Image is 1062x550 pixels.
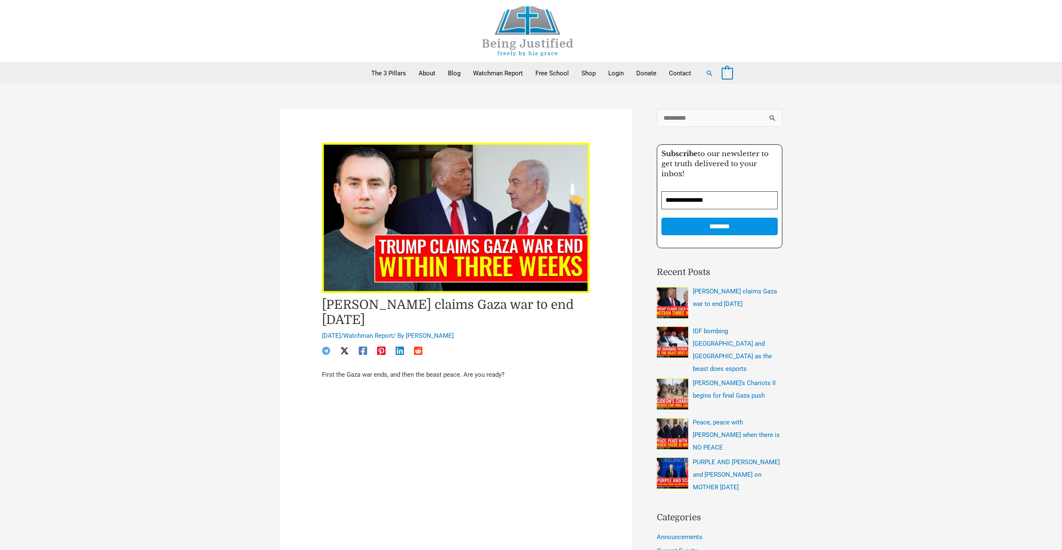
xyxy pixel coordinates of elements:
[322,332,590,341] div: / / By
[467,63,529,84] a: Watchman Report
[365,63,697,84] nav: Primary Site Navigation
[661,191,778,209] input: Email Address *
[693,288,777,308] a: [PERSON_NAME] claims Gaza war to end [DATE]
[693,419,780,451] a: Peace, peace with [PERSON_NAME] when there is NO PEACE
[406,332,454,339] a: [PERSON_NAME]
[657,285,782,493] nav: Recent Posts
[630,63,663,84] a: Donate
[442,63,467,84] a: Blog
[663,63,697,84] a: Contact
[693,379,776,399] a: [PERSON_NAME]’s Chariots II begins for final Gaza push
[722,69,733,77] a: View Shopping Cart, empty
[661,149,769,178] span: to our newsletter to get truth delivered to your inbox!
[661,149,698,158] strong: Subscribe
[693,327,772,373] a: IDF bombing [GEOGRAPHIC_DATA] and [GEOGRAPHIC_DATA] as the beast does esports
[359,347,367,355] a: Facebook
[412,63,442,84] a: About
[726,70,729,77] span: 0
[365,63,412,84] a: The 3 Pillars
[657,511,782,524] h2: Categories
[529,63,575,84] a: Free School
[396,347,404,355] a: Linkedin
[414,347,422,355] a: Reddit
[322,347,330,355] a: Telegram
[322,391,590,542] iframe: 2025-08-28
[706,69,713,77] a: Search button
[377,347,386,355] a: Pinterest
[602,63,630,84] a: Login
[322,369,590,381] p: First the Gaza war ends, and then the beast peace. Are you ready?
[322,332,341,339] span: [DATE]
[657,533,702,541] a: Announcements
[693,458,780,491] a: PURPLE AND [PERSON_NAME] and [PERSON_NAME] on MOTHER [DATE]
[575,63,602,84] a: Shop
[322,297,590,327] h1: [PERSON_NAME] claims Gaza war to end [DATE]
[343,332,393,339] a: Watchman Report
[465,6,591,56] img: Being Justified
[657,266,782,279] h2: Recent Posts
[340,347,349,355] a: Twitter / X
